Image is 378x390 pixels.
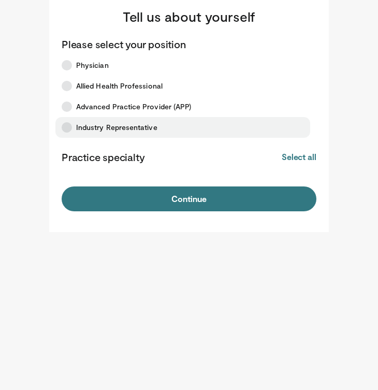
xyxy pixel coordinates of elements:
span: Industry Representative [76,122,157,133]
button: Select all [282,151,316,163]
p: Practice specialty [62,150,144,164]
button: Continue [62,186,316,211]
span: Physician [76,60,109,70]
span: Advanced Practice Provider (APP) [76,102,191,112]
span: Allied Health Professional [76,81,163,91]
p: Please select your position [62,37,186,51]
h3: Tell us about yourself [62,8,316,25]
